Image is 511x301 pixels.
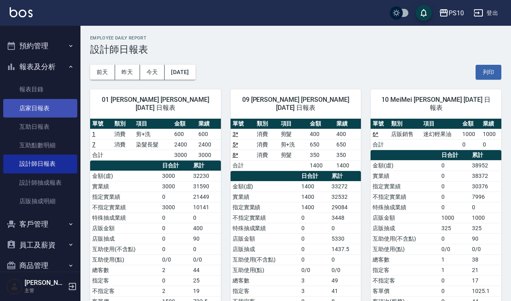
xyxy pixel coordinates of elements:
th: 單號 [231,119,255,129]
td: 店販金額 [231,233,299,244]
td: 0 [299,244,330,254]
td: 3000 [160,202,191,212]
td: 指定實業績 [231,202,299,212]
th: 項目 [279,119,308,129]
td: 店販抽成 [371,223,439,233]
button: 客戶管理 [3,214,77,235]
td: 0 [191,212,221,223]
td: 0/0 [330,265,361,275]
td: 互助使用(不含點) [371,233,439,244]
td: 1000 [481,129,501,139]
th: 金額 [460,119,481,129]
td: 38 [470,254,501,265]
th: 業績 [481,119,501,129]
td: 實業績 [90,181,160,192]
td: 消費 [112,129,134,139]
td: 44 [191,265,221,275]
td: 1 [439,265,470,275]
th: 業績 [196,119,220,129]
td: 0 [160,192,191,202]
td: 0 [160,244,191,254]
td: 17 [470,275,501,286]
td: 互助使用(不含點) [90,244,160,254]
td: 2 [160,286,191,296]
td: 0 [299,233,330,244]
td: 0/0 [470,244,501,254]
td: 1400 [299,192,330,202]
td: 650 [334,139,361,150]
td: 金額(虛) [90,171,160,181]
td: 2400 [196,139,220,150]
td: 38372 [470,171,501,181]
td: 0 [160,212,191,223]
th: 金額 [308,119,334,129]
td: 0 [439,202,470,212]
td: 1000 [439,212,470,223]
td: 0 [299,254,330,265]
button: 今天 [140,65,165,80]
button: 商品管理 [3,255,77,276]
td: 2400 [172,139,196,150]
td: 650 [308,139,334,150]
img: Logo [10,7,33,17]
span: 01 [PERSON_NAME] [PERSON_NAME][DATE] 日報表 [100,96,211,112]
td: 325 [470,223,501,233]
th: 累計 [330,171,361,181]
td: 消費 [255,129,279,139]
button: 前天 [90,65,115,80]
td: 剪髮 [279,129,308,139]
td: 0 [299,212,330,223]
td: 0 [299,223,330,233]
td: 1025.1 [470,286,501,296]
td: 剪+洗 [279,139,308,150]
td: 0 [191,244,221,254]
td: 指定客 [90,275,160,286]
td: 剪+洗 [134,129,172,139]
th: 單號 [371,119,389,129]
td: 不指定實業績 [371,192,439,202]
td: 400 [308,129,334,139]
td: 3000 [172,150,196,160]
a: 店家日報表 [3,99,77,118]
h3: 設計師日報表 [90,44,501,55]
td: 350 [308,150,334,160]
td: 不指定客 [90,286,160,296]
td: 30376 [470,181,501,192]
td: 消費 [112,139,134,150]
td: 0 [160,223,191,233]
td: 1437.5 [330,244,361,254]
th: 類別 [389,119,421,129]
a: 設計師抽成報表 [3,173,77,192]
td: 10141 [191,202,221,212]
td: 金額(虛) [231,181,299,192]
td: 29084 [330,202,361,212]
th: 業績 [334,119,361,129]
h5: [PERSON_NAME] [25,279,66,287]
td: 互助使用(點) [90,254,160,265]
td: 600 [196,129,220,139]
button: 員工及薪資 [3,235,77,256]
td: 0 [439,171,470,181]
td: 0 [481,139,501,150]
td: 0 [160,233,191,244]
td: 不指定客 [371,275,439,286]
td: 3000 [196,150,220,160]
td: 41 [330,286,361,296]
th: 項目 [134,119,172,129]
th: 單號 [90,119,112,129]
td: 不指定實業績 [231,212,299,223]
td: 1000 [470,212,501,223]
td: 600 [172,129,196,139]
table: a dense table [90,119,221,161]
td: 特殊抽成業績 [371,202,439,212]
td: 合計 [90,150,112,160]
a: 店販抽成明細 [3,192,77,210]
th: 累計 [191,161,221,171]
p: 主管 [25,287,66,294]
td: 32532 [330,192,361,202]
th: 項目 [421,119,460,129]
td: 0 [439,275,470,286]
th: 日合計 [299,171,330,181]
table: a dense table [371,119,501,150]
th: 類別 [255,119,279,129]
